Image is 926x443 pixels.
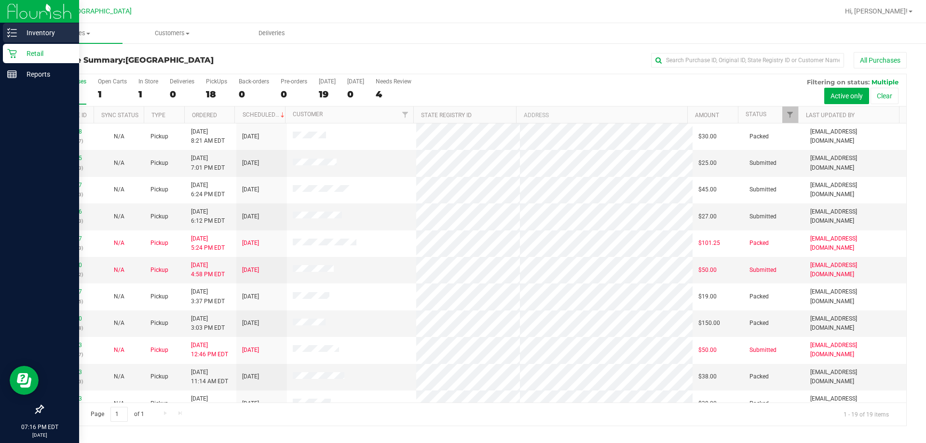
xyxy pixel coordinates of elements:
div: [DATE] [347,78,364,85]
span: [DATE] [242,185,259,194]
span: Packed [749,239,769,248]
button: Clear [871,88,899,104]
span: [EMAIL_ADDRESS][DOMAIN_NAME] [810,394,900,413]
div: Needs Review [376,78,411,85]
span: Not Applicable [114,320,124,326]
span: Submitted [749,266,776,275]
span: $101.25 [698,239,720,248]
button: N/A [114,132,124,141]
div: 0 [347,89,364,100]
span: Pickup [150,346,168,355]
a: Ordered [192,112,217,119]
span: Pickup [150,132,168,141]
span: [DATE] 8:21 AM EDT [191,127,225,146]
span: Customers [123,29,221,38]
span: Submitted [749,185,776,194]
span: [DATE] [242,266,259,275]
span: Packed [749,399,769,408]
span: Hi, [PERSON_NAME]! [845,7,908,15]
inline-svg: Reports [7,69,17,79]
a: Customers [123,23,222,43]
span: $19.00 [698,292,717,301]
p: 07:16 PM EDT [4,423,75,431]
span: Not Applicable [114,267,124,273]
p: Retail [17,48,75,59]
button: N/A [114,292,124,301]
span: $50.00 [698,346,717,355]
span: [EMAIL_ADDRESS][DOMAIN_NAME] [810,207,900,226]
span: [DATE] 4:58 PM EDT [191,261,225,279]
span: Not Applicable [114,240,124,246]
a: 11857110 [55,315,82,322]
span: $38.00 [698,372,717,381]
span: [DATE] [242,212,259,221]
span: Submitted [749,212,776,221]
th: Address [516,107,687,123]
span: [DATE] 6:12 PM EDT [191,207,225,226]
a: Sync Status [101,112,138,119]
span: Deliveries [245,29,298,38]
a: 11857997 [55,235,82,242]
a: State Registry ID [421,112,472,119]
span: 1 - 19 of 19 items [836,407,897,421]
div: Open Carts [98,78,127,85]
span: Not Applicable [114,347,124,353]
div: PickUps [206,78,227,85]
span: [DATE] 7:01 PM EDT [191,154,225,172]
span: Submitted [749,159,776,168]
a: 11855953 [55,342,82,349]
p: [DATE] [4,431,75,439]
span: Submitted [749,346,776,355]
span: [DATE] 12:46 PM EDT [191,341,228,359]
span: [EMAIL_ADDRESS][DOMAIN_NAME] [810,234,900,253]
span: [EMAIL_ADDRESS][DOMAIN_NAME] [810,181,900,199]
div: [DATE] [319,78,336,85]
button: N/A [114,399,124,408]
a: Amount [695,112,719,119]
span: $25.00 [698,159,717,168]
div: 18 [206,89,227,100]
button: Active only [824,88,869,104]
button: N/A [114,266,124,275]
div: In Store [138,78,158,85]
a: 11857307 [55,288,82,295]
span: [DATE] [242,346,259,355]
span: Pickup [150,159,168,168]
span: Packed [749,319,769,328]
span: $150.00 [698,319,720,328]
p: Inventory [17,27,75,39]
span: $30.00 [698,132,717,141]
input: 1 [110,407,128,422]
span: [EMAIL_ADDRESS][DOMAIN_NAME] [810,154,900,172]
div: 4 [376,89,411,100]
span: Not Applicable [114,133,124,140]
span: [DATE] [242,399,259,408]
span: Not Applicable [114,160,124,166]
a: 11855073 [55,369,82,376]
a: Filter [782,107,798,123]
div: 1 [138,89,158,100]
span: [EMAIL_ADDRESS][DOMAIN_NAME] [810,287,900,306]
a: Type [151,112,165,119]
span: [EMAIL_ADDRESS][DOMAIN_NAME] [810,314,900,333]
span: $45.00 [698,185,717,194]
span: Pickup [150,266,168,275]
span: [DATE] [242,159,259,168]
span: [DATE] [242,132,259,141]
span: [DATE] [242,372,259,381]
div: Pre-orders [281,78,307,85]
a: Last Updated By [806,112,855,119]
inline-svg: Retail [7,49,17,58]
span: [DATE] [242,319,259,328]
a: 11859175 [55,155,82,161]
a: 11858796 [55,208,82,215]
span: Not Applicable [114,400,124,407]
span: [DATE] 11:14 AM EDT [191,368,228,386]
div: 19 [319,89,336,100]
span: [EMAIL_ADDRESS][DOMAIN_NAME] [810,261,900,279]
span: Pickup [150,319,168,328]
h3: Purchase Summary: [42,56,330,65]
span: Pickup [150,185,168,194]
span: [EMAIL_ADDRESS][DOMAIN_NAME] [810,127,900,146]
span: Pickup [150,399,168,408]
